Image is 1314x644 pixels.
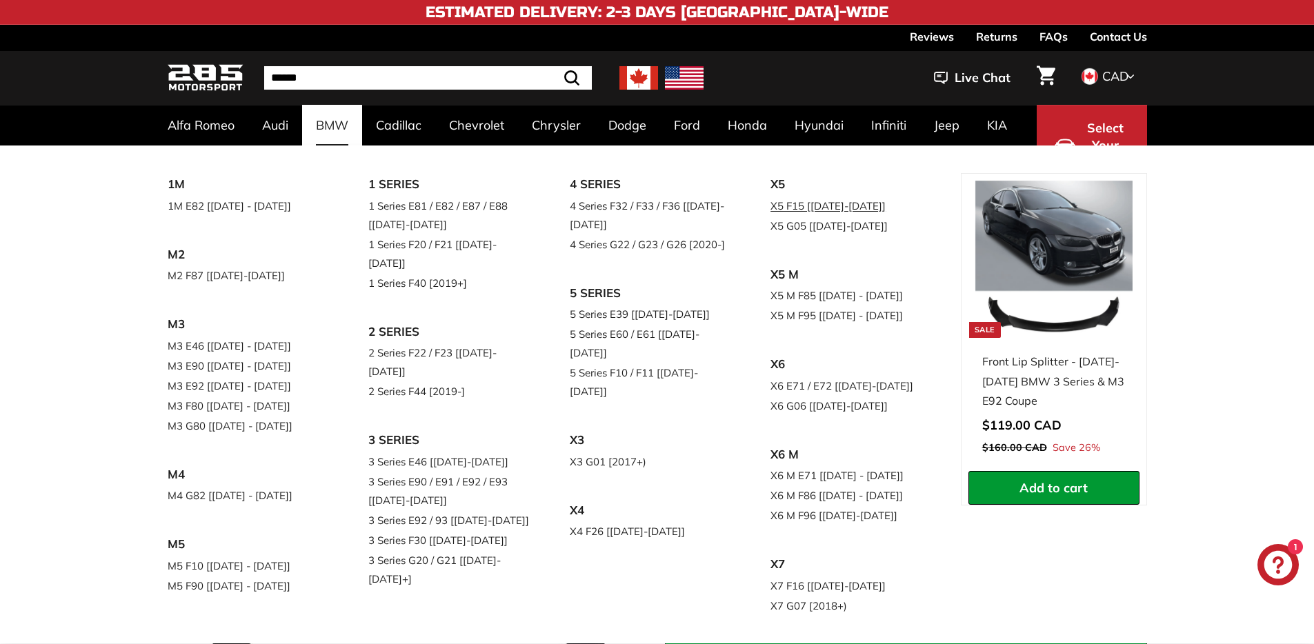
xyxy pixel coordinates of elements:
[920,105,973,145] a: Jeep
[168,62,243,94] img: Logo_285_Motorsport_areodynamics_components
[435,105,518,145] a: Chevrolet
[570,429,733,452] a: X3
[570,452,733,472] a: X3 G01 [2017+)
[770,443,933,466] a: X6 M
[168,173,330,196] a: 1M
[770,376,933,396] a: X6 E71 / E72 [[DATE]-[DATE]]
[264,66,592,90] input: Search
[982,352,1126,411] div: Front Lip Splitter - [DATE]-[DATE] BMW 3 Series & M3 E92 Coupe
[570,304,733,324] a: 5 Series E39 [[DATE]-[DATE]]
[660,105,714,145] a: Ford
[916,61,1028,95] button: Live Chat
[770,285,933,305] a: X5 M F85 [[DATE] - [DATE]]
[1028,54,1064,101] a: Cart
[368,173,531,196] a: 1 SERIES
[770,216,933,236] a: X5 G05 [[DATE]-[DATE]]
[1053,439,1100,457] span: Save 26%
[168,576,330,596] a: M5 F90 [[DATE] - [DATE]]
[570,499,733,522] a: X4
[770,576,933,596] a: X7 F16 [[DATE]-[DATE]]
[770,196,933,216] a: X5 F15 [[DATE]-[DATE]]
[570,521,733,541] a: X4 F26 [[DATE]-[DATE]]
[968,471,1139,505] button: Add to cart
[168,313,330,336] a: M3
[168,265,330,285] a: M2 F87 [[DATE]-[DATE]]
[518,105,595,145] a: Chrysler
[770,465,933,485] a: X6 M E71 [[DATE] - [DATE]]
[154,105,248,145] a: Alfa Romeo
[368,196,531,234] a: 1 Series E81 / E82 / E87 / E88 [[DATE]-[DATE]]
[982,441,1047,454] span: $160.00 CAD
[168,463,330,486] a: M4
[168,376,330,396] a: M3 E92 [[DATE] - [DATE]]
[570,282,733,305] a: 5 SERIES
[168,396,330,416] a: M3 F80 [[DATE] - [DATE]]
[770,553,933,576] a: X7
[973,105,1021,145] a: KIA
[368,510,531,530] a: 3 Series E92 / 93 [[DATE]-[DATE]]
[168,556,330,576] a: M5 F10 [[DATE] - [DATE]]
[168,356,330,376] a: M3 E90 [[DATE] - [DATE]]
[982,417,1062,433] span: $119.00 CAD
[770,596,933,616] a: X7 G07 [2018+)
[168,336,330,356] a: M3 E46 [[DATE] - [DATE]]
[857,105,920,145] a: Infiniti
[595,105,660,145] a: Dodge
[770,305,933,325] a: X5 M F95 [[DATE] - [DATE]]
[368,452,531,472] a: 3 Series E46 [[DATE]-[DATE]]
[770,396,933,416] a: X6 G06 [[DATE]-[DATE]]
[969,322,1001,338] div: Sale
[368,429,531,452] a: 3 SERIES
[368,530,531,550] a: 3 Series F30 [[DATE]-[DATE]]
[1102,68,1128,84] span: CAD
[570,363,733,401] a: 5 Series F10 / F11 [[DATE]-[DATE]]
[910,25,954,48] a: Reviews
[770,173,933,196] a: X5
[1082,119,1129,172] span: Select Your Vehicle
[714,105,781,145] a: Honda
[368,234,531,273] a: 1 Series F20 / F21 [[DATE]-[DATE]]
[1019,480,1088,496] span: Add to cart
[168,416,330,436] a: M3 G80 [[DATE] - [DATE]]
[368,273,531,293] a: 1 Series F40 [2019+]
[770,263,933,286] a: X5 M
[770,353,933,376] a: X6
[168,533,330,556] a: M5
[976,25,1017,48] a: Returns
[368,472,531,510] a: 3 Series E90 / E91 / E92 / E93 [[DATE]-[DATE]]
[368,343,531,381] a: 2 Series F22 / F23 [[DATE]-[DATE]]
[168,243,330,266] a: M2
[570,234,733,254] a: 4 Series G22 / G23 / G26 [2020-]
[248,105,302,145] a: Audi
[426,4,888,21] h4: Estimated Delivery: 2-3 Days [GEOGRAPHIC_DATA]-Wide
[302,105,362,145] a: BMW
[168,485,330,505] a: M4 G82 [[DATE] - [DATE]]
[368,381,531,401] a: 2 Series F44 [2019-]
[368,550,531,589] a: 3 Series G20 / G21 [[DATE]-[DATE]+]
[770,505,933,525] a: X6 M F96 [[DATE]-[DATE]]
[770,485,933,505] a: X6 M F86 [[DATE] - [DATE]]
[955,69,1011,87] span: Live Chat
[1253,544,1303,589] inbox-online-store-chat: Shopify online store chat
[570,173,733,196] a: 4 SERIES
[570,196,733,234] a: 4 Series F32 / F33 / F36 [[DATE]-[DATE]]
[168,196,330,216] a: 1M E82 [[DATE] - [DATE]]
[781,105,857,145] a: Hyundai
[570,324,733,363] a: 5 Series E60 / E61 [[DATE]-[DATE]]
[1090,25,1147,48] a: Contact Us
[368,321,531,343] a: 2 SERIES
[968,174,1139,471] a: Sale Front Lip Splitter - [DATE]-[DATE] BMW 3 Series & M3 E92 Coupe Save 26%
[362,105,435,145] a: Cadillac
[1039,25,1068,48] a: FAQs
